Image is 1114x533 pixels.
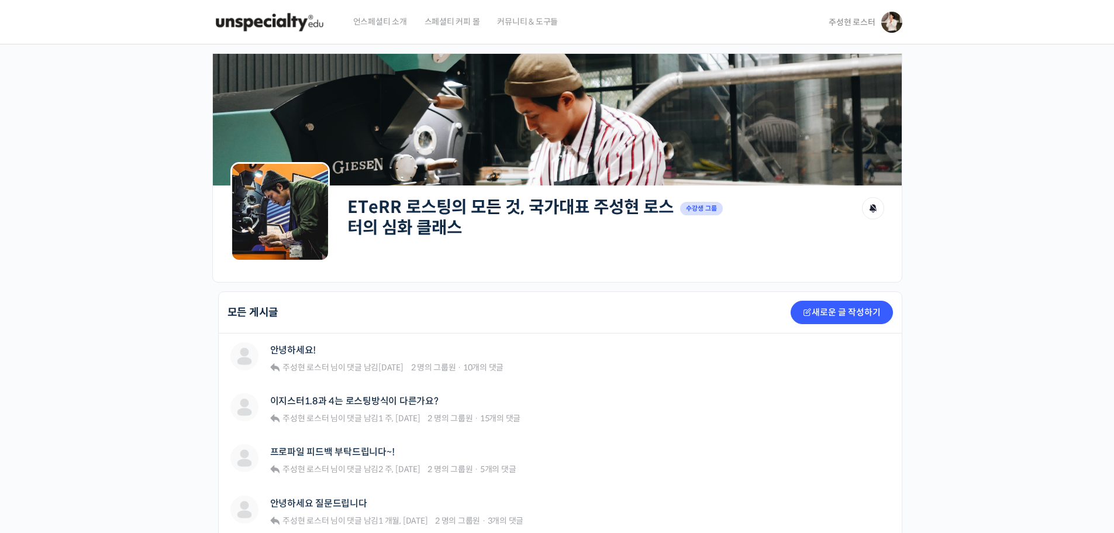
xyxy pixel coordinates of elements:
[281,464,329,474] a: 주성현 로스터
[488,515,524,526] span: 3개의 댓글
[270,446,395,458] a: 프로파일 피드백 부탁드립니다~!
[378,362,403,373] a: [DATE]
[680,202,723,215] span: 수강생 그룹
[480,464,516,474] span: 5개의 댓글
[427,464,472,474] span: 2 명의 그룹원
[829,17,875,27] span: 주성현 로스터
[482,515,486,526] span: ·
[347,197,674,238] h2: ETeRR 로스팅의 모든 것, 국가대표 주성현 로스터의 심화 클래스
[282,362,329,373] span: 주성현 로스터
[282,464,329,474] span: 주성현 로스터
[282,515,329,526] span: 주성현 로스터
[281,464,420,474] span: 님이 댓글 남김
[435,515,480,526] span: 2 명의 그룹원
[282,413,329,424] span: 주성현 로스터
[270,396,439,407] a: 이지스터1.8과 4는 로스팅방식이 다른가요?
[281,362,329,373] a: 주성현 로스터
[281,515,427,526] span: 님이 댓글 남김
[270,345,316,356] a: 안녕하세요!
[427,413,472,424] span: 2 명의 그룹원
[378,464,420,474] a: 2 주, [DATE]
[230,162,330,262] img: Group logo of ETeRR 로스팅의 모든 것, 국가대표 주성현 로스터의 심화 클래스
[378,413,420,424] a: 1 주, [DATE]
[281,413,420,424] span: 님이 댓글 남김
[411,362,456,373] span: 2 명의 그룹원
[474,413,478,424] span: ·
[378,515,427,526] a: 1 개월, [DATE]
[480,413,520,424] span: 15개의 댓글
[281,515,329,526] a: 주성현 로스터
[281,413,329,424] a: 주성현 로스터
[281,362,403,373] span: 님이 댓글 남김
[227,307,279,318] h2: 모든 게시글
[474,464,478,474] span: ·
[791,301,893,324] a: 새로운 글 작성하기
[457,362,461,373] span: ·
[463,362,503,373] span: 10개의 댓글
[270,498,367,509] a: 안녕하세요 질문드립니다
